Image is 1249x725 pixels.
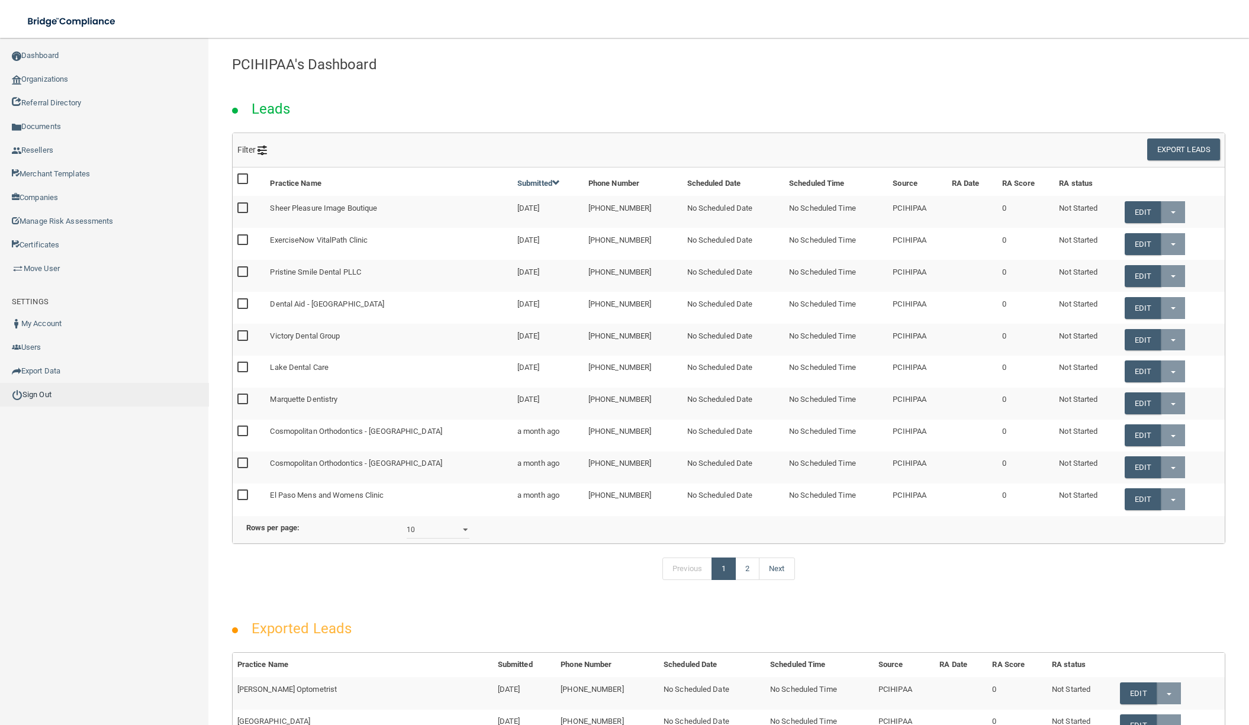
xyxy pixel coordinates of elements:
td: El Paso Mens and Womens Clinic [265,484,512,515]
td: No Scheduled Date [683,356,785,388]
td: Pristine Smile Dental PLLC [265,260,512,292]
th: Phone Number [556,653,659,677]
td: Not Started [1054,196,1119,228]
td: No Scheduled Date [683,452,785,484]
td: Not Started [1054,388,1119,420]
th: RA Date [935,653,987,677]
span: Filter [237,145,268,154]
td: No Scheduled Date [683,420,785,452]
td: [DATE] [513,324,584,356]
td: PCIHIPAA [874,677,935,709]
td: No Scheduled Date [659,677,765,709]
img: ic_power_dark.7ecde6b1.png [12,389,22,400]
td: PCIHIPAA [888,452,947,484]
td: Marquette Dentistry [265,388,512,420]
td: 0 [997,452,1054,484]
img: icon-documents.8dae5593.png [12,123,21,132]
td: No Scheduled Date [683,324,785,356]
a: Edit [1125,201,1161,223]
label: SETTINGS [12,295,49,309]
td: Sheer Pleasure Image Boutique [265,196,512,228]
td: [DATE] [513,292,584,324]
td: No Scheduled Time [765,677,874,709]
td: PCIHIPAA [888,228,947,260]
td: [PHONE_NUMBER] [584,196,683,228]
th: Practice Name [265,167,512,196]
td: [PHONE_NUMBER] [584,420,683,452]
td: a month ago [513,484,584,515]
th: RA Score [997,167,1054,196]
img: icon-users.e205127d.png [12,343,21,352]
img: bridge_compliance_login_screen.278c3ca4.svg [18,9,127,34]
a: Previous [662,558,712,580]
td: [DATE] [513,388,584,420]
td: Cosmopolitan Orthodontics - [GEOGRAPHIC_DATA] [265,420,512,452]
img: organization-icon.f8decf85.png [12,75,21,85]
td: [PHONE_NUMBER] [556,677,659,709]
button: Export Leads [1147,138,1220,160]
th: RA Date [947,167,997,196]
td: Victory Dental Group [265,324,512,356]
th: RA status [1047,653,1115,677]
td: PCIHIPAA [888,260,947,292]
td: [PHONE_NUMBER] [584,228,683,260]
a: Edit [1125,297,1161,319]
td: Not Started [1054,452,1119,484]
td: 0 [997,484,1054,515]
td: [DATE] [513,260,584,292]
td: 0 [997,292,1054,324]
td: 0 [997,356,1054,388]
td: PCIHIPAA [888,484,947,515]
h2: Leads [240,92,302,125]
td: Lake Dental Care [265,356,512,388]
a: Edit [1125,265,1161,287]
td: [PHONE_NUMBER] [584,388,683,420]
img: icon-export.b9366987.png [12,366,21,376]
td: No Scheduled Date [683,292,785,324]
img: icon-filter@2x.21656d0b.png [257,146,267,155]
td: [PHONE_NUMBER] [584,260,683,292]
img: ic_user_dark.df1a06c3.png [12,319,21,328]
th: RA Score [987,653,1047,677]
td: PCIHIPAA [888,292,947,324]
td: 0 [987,677,1047,709]
td: Not Started [1054,420,1119,452]
th: Submitted [493,653,556,677]
td: [DATE] [513,356,584,388]
th: Scheduled Date [683,167,785,196]
td: [PHONE_NUMBER] [584,452,683,484]
a: Edit [1125,329,1161,351]
td: [PHONE_NUMBER] [584,484,683,515]
a: Edit [1125,488,1161,510]
td: No Scheduled Time [784,388,888,420]
td: No Scheduled Time [784,452,888,484]
img: briefcase.64adab9b.png [12,263,24,275]
th: Source [888,167,947,196]
td: Not Started [1054,324,1119,356]
img: ic_dashboard_dark.d01f4a41.png [12,51,21,61]
td: [DATE] [513,196,584,228]
a: 2 [735,558,759,580]
td: PCIHIPAA [888,324,947,356]
h2: Exported Leads [240,612,363,645]
td: ExerciseNow VitalPath Clinic [265,228,512,260]
th: Scheduled Time [784,167,888,196]
a: Edit [1125,233,1161,255]
td: PCIHIPAA [888,420,947,452]
td: Not Started [1054,484,1119,515]
td: No Scheduled Time [784,260,888,292]
td: No Scheduled Time [784,420,888,452]
td: [PHONE_NUMBER] [584,356,683,388]
td: No Scheduled Time [784,356,888,388]
td: No Scheduled Date [683,196,785,228]
td: PCIHIPAA [888,356,947,388]
td: No Scheduled Date [683,484,785,515]
td: 0 [997,388,1054,420]
a: Edit [1125,424,1161,446]
a: 1 [712,558,736,580]
td: Not Started [1054,228,1119,260]
td: Not Started [1054,260,1119,292]
a: Edit [1125,456,1161,478]
td: No Scheduled Date [683,260,785,292]
a: Edit [1125,360,1161,382]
